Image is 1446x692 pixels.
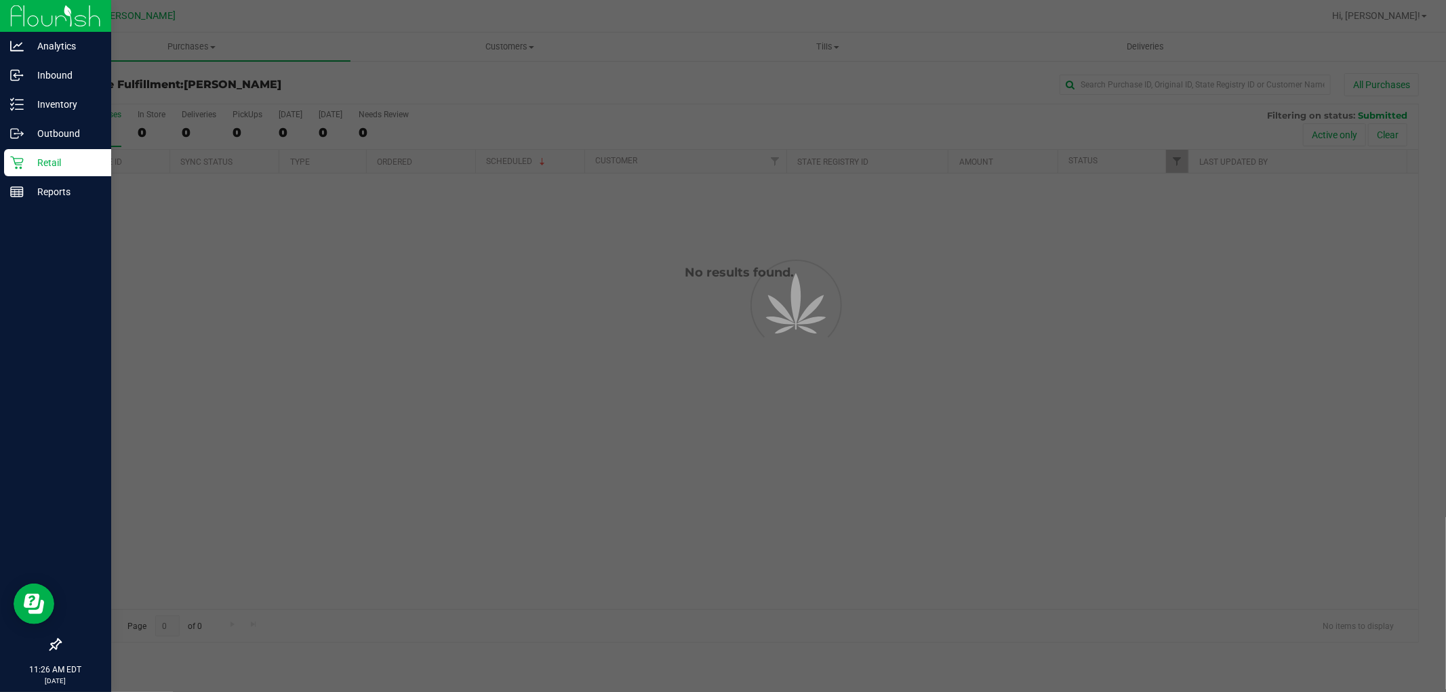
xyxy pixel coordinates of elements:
inline-svg: Retail [10,156,24,169]
inline-svg: Analytics [10,39,24,53]
p: Retail [24,155,105,171]
inline-svg: Inventory [10,98,24,111]
inline-svg: Outbound [10,127,24,140]
inline-svg: Reports [10,185,24,199]
p: 11:26 AM EDT [6,664,105,676]
p: Analytics [24,38,105,54]
p: Inbound [24,67,105,83]
inline-svg: Inbound [10,68,24,82]
p: [DATE] [6,676,105,686]
iframe: Resource center [14,584,54,624]
p: Inventory [24,96,105,113]
p: Outbound [24,125,105,142]
p: Reports [24,184,105,200]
